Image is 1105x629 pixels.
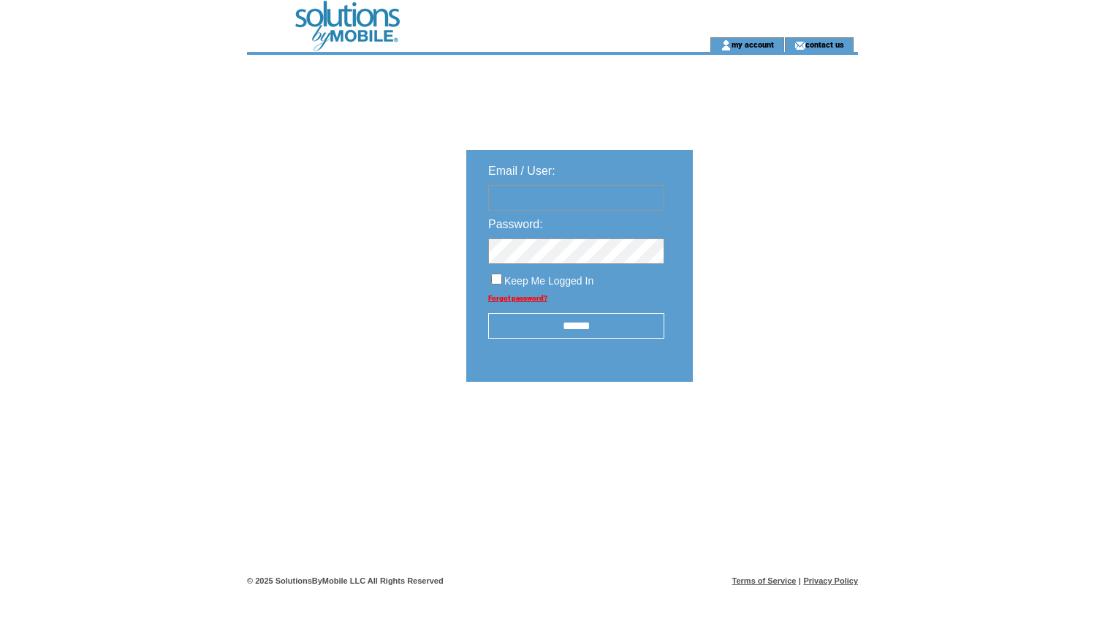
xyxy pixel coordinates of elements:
[488,218,543,230] span: Password:
[794,39,805,51] img: contact_us_icon.gif;jsessionid=EFEFE65E4DFC19DDFE956F2147CBEB9F
[247,576,444,585] span: © 2025 SolutionsByMobile LLC All Rights Reserved
[504,275,593,287] span: Keep Me Logged In
[803,576,858,585] a: Privacy Policy
[488,165,555,177] span: Email / User:
[488,294,547,302] a: Forgot password?
[721,39,732,51] img: account_icon.gif;jsessionid=EFEFE65E4DFC19DDFE956F2147CBEB9F
[732,39,774,49] a: my account
[732,576,797,585] a: Terms of Service
[735,418,808,437] img: transparent.png;jsessionid=EFEFE65E4DFC19DDFE956F2147CBEB9F
[805,39,844,49] a: contact us
[799,576,801,585] span: |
